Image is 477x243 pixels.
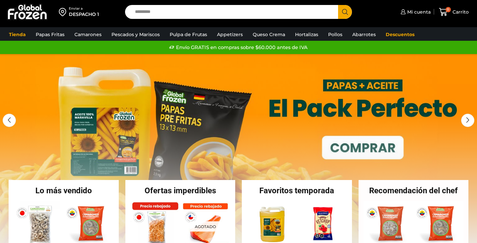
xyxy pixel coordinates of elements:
a: Pollos [325,28,346,41]
button: Search button [338,5,352,19]
img: address-field-icon.svg [59,6,69,18]
a: Camarones [71,28,105,41]
a: 0 Carrito [437,4,470,20]
span: 0 [446,7,451,12]
a: Descuentos [382,28,418,41]
h2: Ofertas imperdibles [125,187,236,195]
span: Carrito [451,9,469,15]
h2: Lo más vendido [9,187,119,195]
p: Agotado [190,221,220,231]
a: Pescados y Mariscos [108,28,163,41]
h2: Recomendación del chef [359,187,469,195]
a: Appetizers [214,28,246,41]
a: Hortalizas [292,28,322,41]
a: Papas Fritas [32,28,68,41]
div: Next slide [461,114,474,127]
a: Queso Crema [249,28,288,41]
a: Mi cuenta [399,5,431,19]
a: Tienda [6,28,29,41]
div: DESPACHO 1 [69,11,99,18]
h2: Favoritos temporada [242,187,352,195]
div: Enviar a [69,6,99,11]
a: Abarrotes [349,28,379,41]
span: Mi cuenta [406,9,431,15]
div: Previous slide [3,114,16,127]
a: Pulpa de Frutas [166,28,210,41]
